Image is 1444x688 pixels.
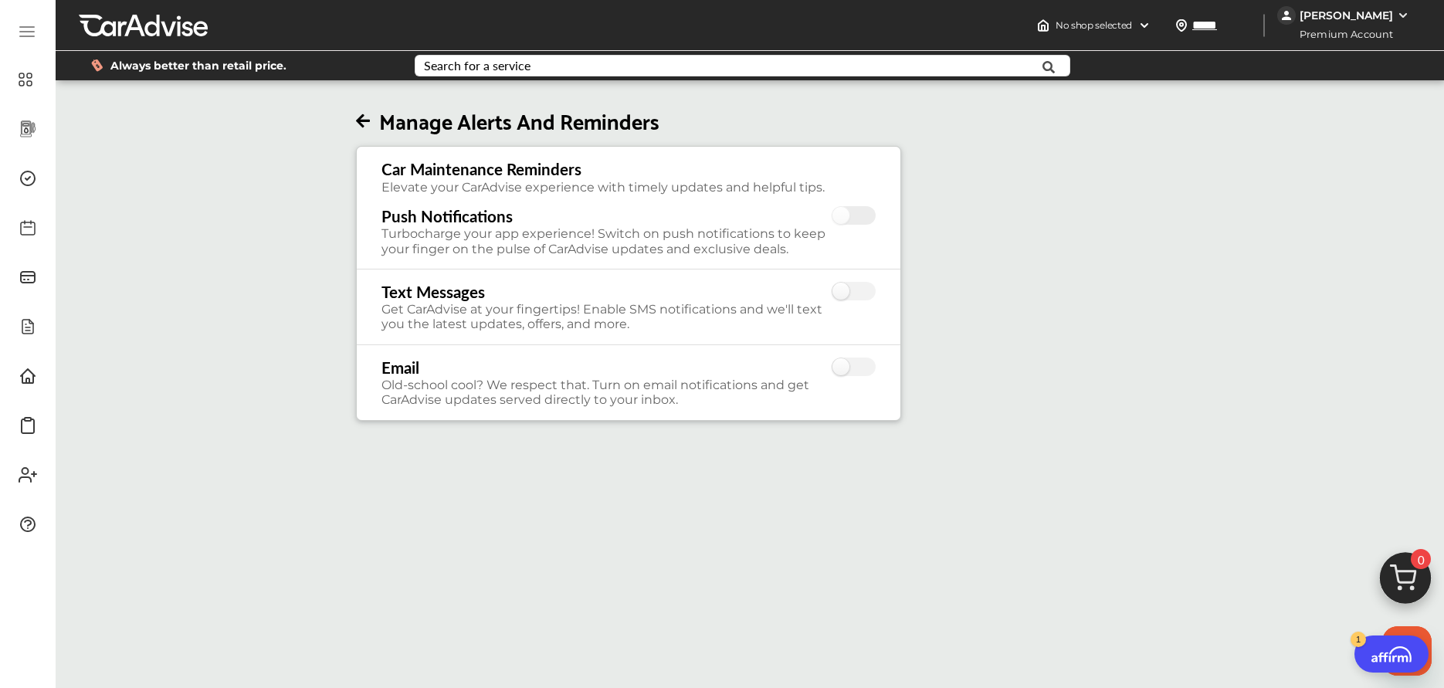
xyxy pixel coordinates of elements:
div: Old-school cool? We respect that. Turn on email notifications and get CarAdvise updates served di... [381,378,832,407]
div: Elevate your CarAdvise experience with timely updates and helpful tips. [381,180,825,195]
span: Always better than retail price. [110,60,286,71]
img: cart_icon.3d0951e8.svg [1368,545,1442,619]
iframe: Button to launch messaging window [1382,626,1432,676]
div: Turbocharge your app experience! Switch on push notifications to keep your finger on the pulse of... [381,226,832,256]
span: No shop selected [1056,19,1132,32]
span: Premium Account [1279,26,1405,42]
h3: Text Messages [381,282,832,332]
h3: Email [381,358,832,408]
img: jVpblrzwTbfkPYzPPzSLxeg0AAAAASUVORK5CYII= [1277,6,1296,25]
div: Search for a service [424,59,530,72]
h2: Manage Alerts And Reminders [356,107,901,134]
img: header-home-logo.8d720a4f.svg [1037,19,1049,32]
img: header-divider.bc55588e.svg [1263,14,1265,37]
img: location_vector.a44bc228.svg [1175,19,1188,32]
img: dollor_label_vector.a70140d1.svg [91,59,103,72]
h3: Car Maintenance Reminders [381,159,825,195]
div: Get CarAdvise at your fingertips! Enable SMS notifications and we'll text you the latest updates,... [381,302,832,331]
h3: Push Notifications [381,206,832,256]
img: header-down-arrow.9dd2ce7d.svg [1138,19,1151,32]
div: [PERSON_NAME] [1300,8,1393,22]
span: 0 [1411,549,1431,569]
img: WGsFRI8htEPBVLJbROoPRyZpYNWhNONpIPPETTm6eUC0GeLEiAAAAAElFTkSuQmCC [1397,9,1409,22]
